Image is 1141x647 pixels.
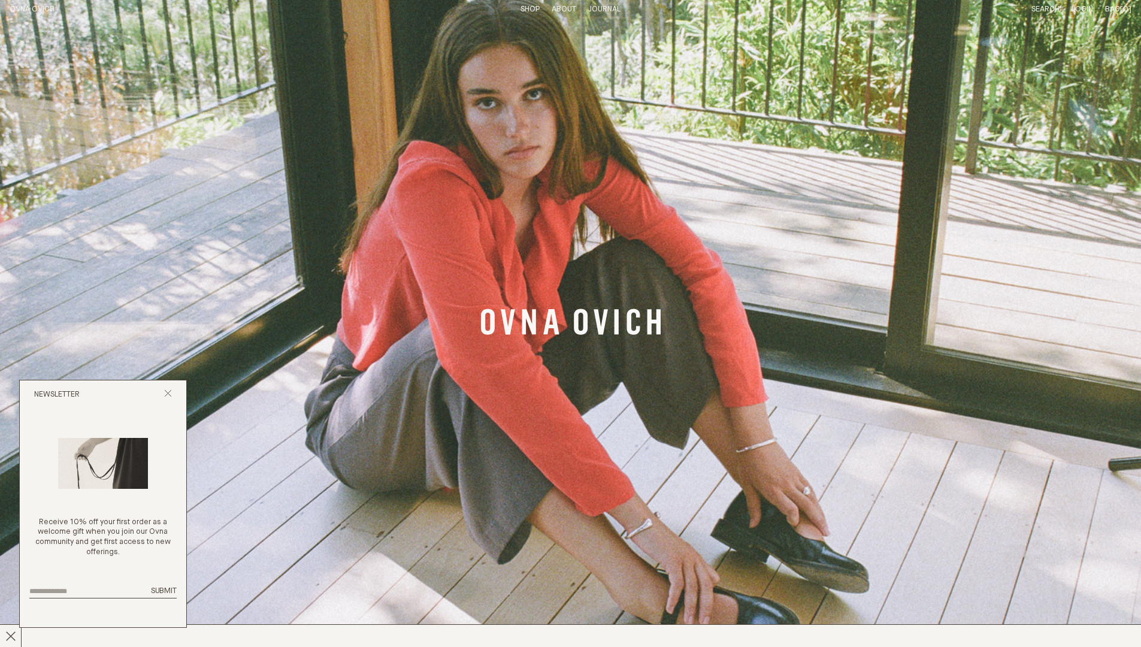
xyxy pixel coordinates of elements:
[520,5,540,13] a: Shop
[151,587,177,595] span: Submit
[1120,5,1131,13] span: [0]
[1072,5,1093,13] a: Login
[34,390,80,400] h2: Newsletter
[588,5,621,13] a: Journal
[1031,5,1060,13] a: Search
[164,389,172,401] button: Close popup
[151,586,177,597] button: Submit
[552,5,576,15] summary: About
[10,5,55,13] a: Home
[481,309,661,338] a: Banner Link
[29,518,177,558] p: Receive 10% off your first order as a welcome gift when you join our Ovna community and get first...
[1105,5,1120,13] span: Bag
